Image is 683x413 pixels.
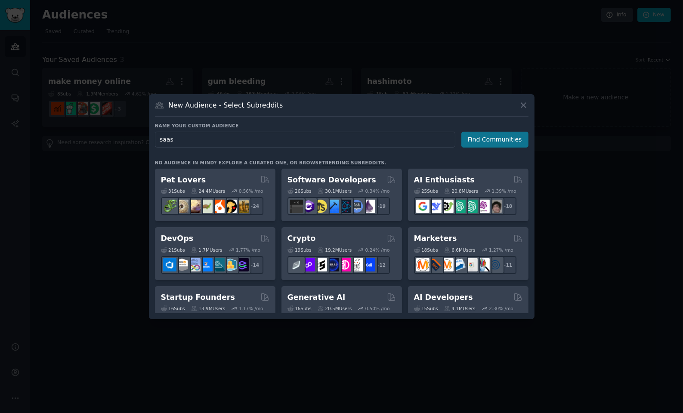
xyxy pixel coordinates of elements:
[290,200,303,213] img: software
[464,258,478,271] img: googleads
[175,258,189,271] img: AWS_Certified_Experts
[318,305,352,311] div: 20.5M Users
[444,247,476,253] div: 6.6M Users
[428,200,442,213] img: DeepSeek
[161,247,185,253] div: 21 Sub s
[365,188,390,194] div: 0.34 % /mo
[322,160,384,165] a: trending subreddits
[191,247,223,253] div: 1.7M Users
[199,200,213,213] img: turtle
[223,258,237,271] img: aws_cdk
[372,197,390,215] div: + 19
[492,188,516,194] div: 1.39 % /mo
[362,200,375,213] img: elixir
[326,200,339,213] img: iOSProgramming
[498,256,516,274] div: + 11
[211,258,225,271] img: platformengineering
[191,305,225,311] div: 13.9M Users
[414,247,438,253] div: 18 Sub s
[318,247,352,253] div: 19.2M Users
[302,258,315,271] img: 0xPolygon
[235,258,249,271] img: PlatformEngineers
[163,258,176,271] img: azuredevops
[452,258,466,271] img: Emailmarketing
[155,123,528,129] h3: Name your custom audience
[414,305,438,311] div: 15 Sub s
[161,188,185,194] div: 31 Sub s
[464,200,478,213] img: chatgpt_prompts_
[488,200,502,213] img: ArtificalIntelligence
[187,200,201,213] img: leopardgeckos
[314,258,327,271] img: ethstaker
[414,292,473,303] h2: AI Developers
[452,200,466,213] img: chatgpt_promptDesign
[287,233,316,244] h2: Crypto
[338,200,351,213] img: reactnative
[287,188,312,194] div: 26 Sub s
[223,200,237,213] img: PetAdvice
[175,200,189,213] img: ballpython
[362,258,375,271] img: defi_
[414,188,438,194] div: 25 Sub s
[161,305,185,311] div: 16 Sub s
[350,258,363,271] img: CryptoNews
[168,101,283,110] h3: New Audience - Select Subreddits
[444,188,478,194] div: 20.8M Users
[365,305,390,311] div: 0.50 % /mo
[161,292,235,303] h2: Startup Founders
[287,292,346,303] h2: Generative AI
[161,175,206,185] h2: Pet Lovers
[365,247,390,253] div: 0.24 % /mo
[338,258,351,271] img: defiblockchain
[211,200,225,213] img: cockatiel
[461,132,528,148] button: Find Communities
[290,258,303,271] img: ethfinance
[155,160,386,166] div: No audience in mind? Explore a curated one, or browse .
[476,200,490,213] img: OpenAIDev
[314,200,327,213] img: learnjavascript
[372,256,390,274] div: + 12
[236,247,260,253] div: 1.77 % /mo
[239,188,263,194] div: 0.56 % /mo
[245,197,263,215] div: + 24
[416,200,430,213] img: GoogleGeminiAI
[287,305,312,311] div: 16 Sub s
[498,197,516,215] div: + 18
[326,258,339,271] img: web3
[187,258,201,271] img: Docker_DevOps
[488,258,502,271] img: OnlineMarketing
[440,200,454,213] img: AItoolsCatalog
[199,258,213,271] img: DevOpsLinks
[161,233,194,244] h2: DevOps
[235,200,249,213] img: dogbreed
[318,188,352,194] div: 30.1M Users
[428,258,442,271] img: bigseo
[191,188,225,194] div: 24.4M Users
[155,132,455,148] input: Pick a short name, like "Digital Marketers" or "Movie-Goers"
[489,247,513,253] div: 1.27 % /mo
[239,305,263,311] div: 1.17 % /mo
[287,175,376,185] h2: Software Developers
[414,175,475,185] h2: AI Enthusiasts
[287,247,312,253] div: 19 Sub s
[476,258,490,271] img: MarketingResearch
[416,258,430,271] img: content_marketing
[163,200,176,213] img: herpetology
[444,305,476,311] div: 4.1M Users
[245,256,263,274] div: + 14
[440,258,454,271] img: AskMarketing
[414,233,457,244] h2: Marketers
[350,200,363,213] img: AskComputerScience
[302,200,315,213] img: csharp
[489,305,513,311] div: 2.30 % /mo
